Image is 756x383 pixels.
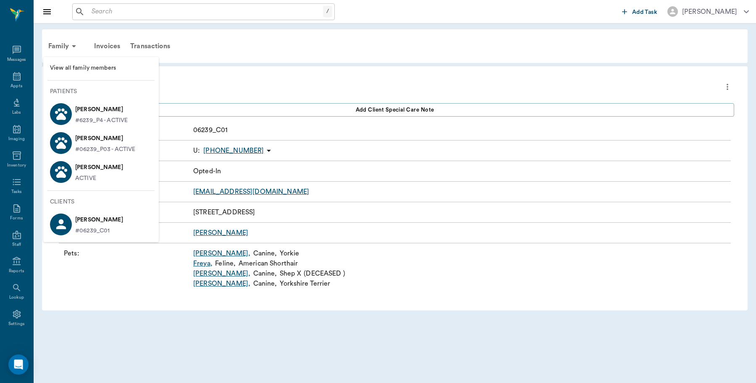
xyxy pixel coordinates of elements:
[75,227,123,235] p: #06239_C01
[75,145,136,154] p: #06239_P03 - ACTIVE
[75,174,96,183] p: ACTIVE
[50,64,152,73] span: View all family members
[75,161,123,174] p: [PERSON_NAME]
[50,87,159,96] p: Patients
[43,210,159,239] a: [PERSON_NAME]#06239_C01
[8,354,29,375] div: Open Intercom Messenger
[75,103,128,116] p: [PERSON_NAME]
[43,60,159,76] a: View all family members
[75,132,136,145] p: [PERSON_NAME]
[43,157,159,186] a: [PERSON_NAME] ACTIVE
[43,128,159,157] a: [PERSON_NAME]#06239_P03 - ACTIVE
[75,116,128,125] p: #6239_P4 - ACTIVE
[75,213,123,227] p: [PERSON_NAME]
[50,198,159,206] p: Clients
[43,99,159,128] a: [PERSON_NAME]#6239_P4 - ACTIVE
